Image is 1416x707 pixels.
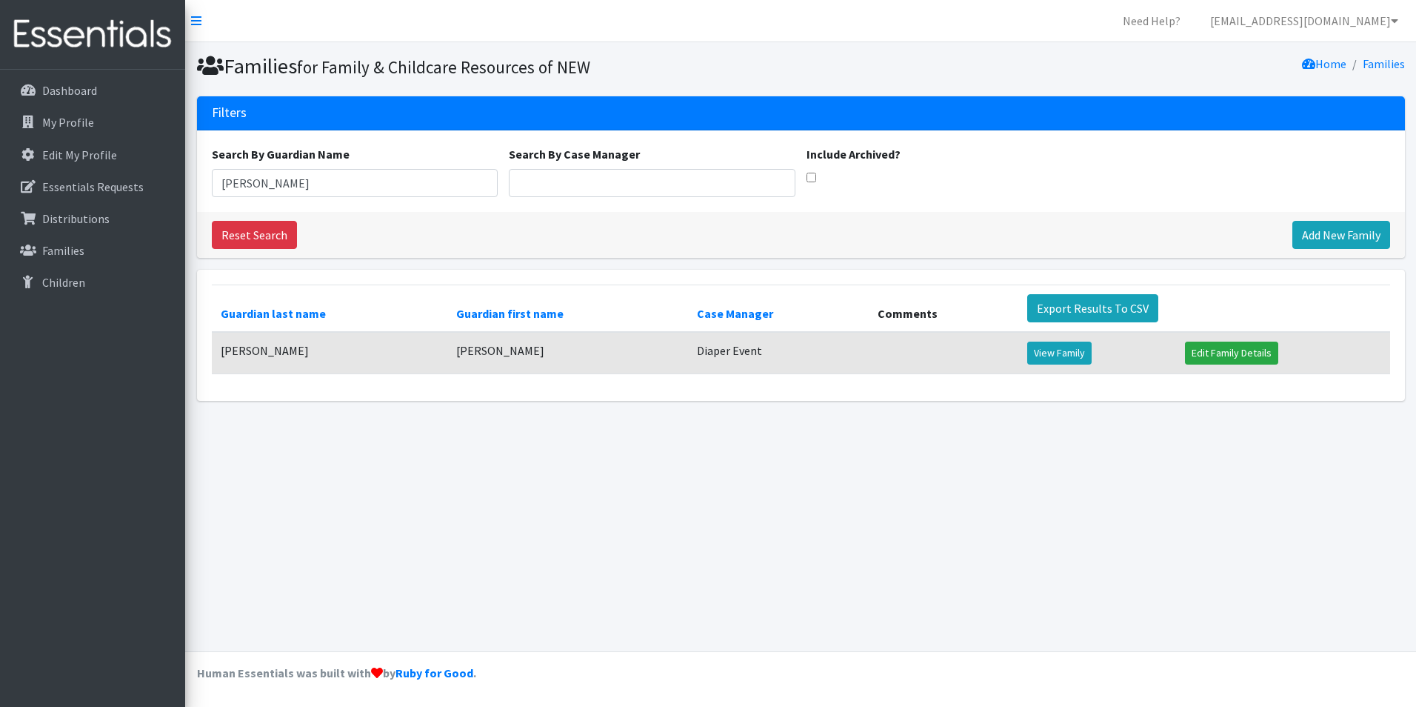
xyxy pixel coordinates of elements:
a: Essentials Requests [6,172,179,202]
a: Edit My Profile [6,140,179,170]
h3: Filters [212,105,247,121]
p: Edit My Profile [42,147,117,162]
a: Ruby for Good [395,665,473,680]
a: Families [1363,56,1405,71]
a: Dashboard [6,76,179,105]
strong: Human Essentials was built with by . [197,665,476,680]
a: View Family [1027,342,1092,365]
p: Essentials Requests [42,179,144,194]
img: HumanEssentials [6,10,179,59]
h1: Families [197,53,795,79]
p: My Profile [42,115,94,130]
p: Children [42,275,85,290]
a: Families [6,236,179,265]
td: [PERSON_NAME] [212,332,448,374]
th: Comments [869,285,1018,332]
a: Need Help? [1111,6,1192,36]
label: Search By Guardian Name [212,145,350,163]
a: Distributions [6,204,179,233]
td: Diaper Event [688,332,869,374]
a: Guardian first name [456,306,564,321]
small: for Family & Childcare Resources of NEW [297,56,590,78]
a: Home [1302,56,1346,71]
a: Children [6,268,179,297]
label: Include Archived? [806,145,901,163]
a: Guardian last name [221,306,326,321]
p: Dashboard [42,83,97,98]
p: Distributions [42,211,110,226]
td: [PERSON_NAME] [447,332,688,374]
a: My Profile [6,107,179,137]
a: Add New Family [1292,221,1390,249]
a: Export Results To CSV [1027,294,1158,322]
a: Edit Family Details [1185,342,1278,365]
label: Search By Case Manager [509,145,640,163]
a: Case Manager [697,306,773,321]
a: [EMAIL_ADDRESS][DOMAIN_NAME] [1198,6,1410,36]
p: Families [42,243,84,258]
a: Reset Search [212,221,297,249]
